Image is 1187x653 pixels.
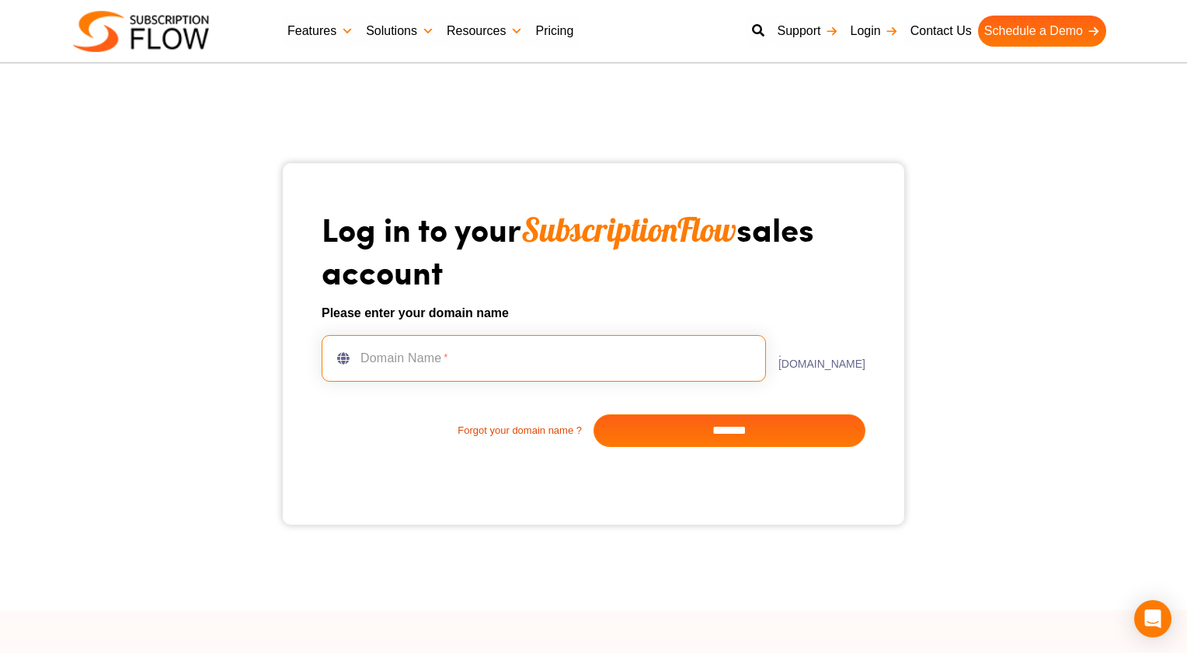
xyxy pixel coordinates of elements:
[440,16,529,47] a: Resources
[73,11,209,52] img: Subscriptionflow
[281,16,360,47] a: Features
[904,16,978,47] a: Contact Us
[360,16,440,47] a: Solutions
[529,16,580,47] a: Pricing
[844,16,904,47] a: Login
[1134,600,1171,637] div: Open Intercom Messenger
[771,16,844,47] a: Support
[978,16,1106,47] a: Schedule a Demo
